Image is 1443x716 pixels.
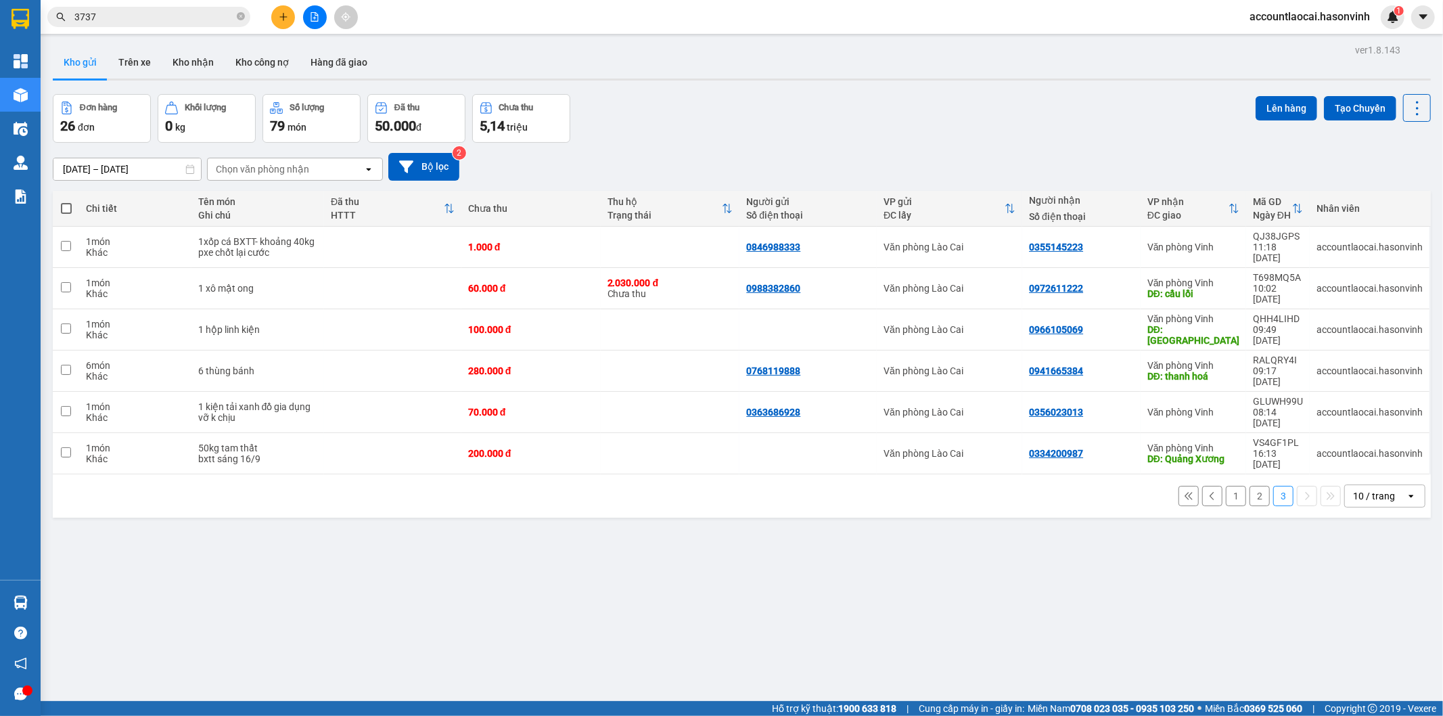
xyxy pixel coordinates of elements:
span: | [1312,701,1314,716]
div: accountlaocai.hasonvinh [1316,324,1423,335]
span: Hỗ trợ kỹ thuật: [772,701,896,716]
div: QHH4LIHD [1253,313,1303,324]
div: 1 món [86,443,184,453]
span: copyright [1368,704,1377,713]
button: Kho gửi [53,46,108,79]
th: Toggle SortBy [1246,191,1310,227]
sup: 2 [453,146,466,160]
div: DĐ: hà tĩnh [1147,324,1239,346]
span: search [56,12,66,22]
div: ĐC giao [1147,210,1229,221]
div: Nhân viên [1316,203,1423,214]
div: vỡ k chịu [198,412,318,423]
div: T698MQ5A [1253,272,1303,283]
svg: open [363,164,374,175]
div: 0988382860 [746,283,800,294]
img: warehouse-icon [14,156,28,170]
span: close-circle [237,12,245,20]
div: Người nhận [1029,195,1134,206]
button: Trên xe [108,46,162,79]
div: pxe chốt lại cước [198,247,318,258]
div: 0356023013 [1029,407,1083,418]
div: Khác [86,412,184,423]
div: 70.000 đ [468,407,594,418]
div: 0363686928 [746,407,800,418]
div: 1 kiện tải xanh đồ gia dụng [198,401,318,412]
div: Khác [86,371,184,382]
span: Miền Nam [1028,701,1194,716]
div: Ngày ĐH [1253,210,1292,221]
img: warehouse-icon [14,596,28,610]
span: caret-down [1417,11,1429,23]
div: ver 1.8.143 [1355,43,1400,58]
div: Văn phòng Vinh [1147,407,1239,418]
div: VS4GF1PL [1253,437,1303,448]
div: 0355145223 [1029,242,1083,252]
button: plus [271,5,295,29]
div: Văn phòng Lào Cai [884,324,1015,335]
span: món [288,122,306,133]
div: Văn phòng Vinh [1147,443,1239,453]
div: 200.000 đ [468,448,594,459]
div: accountlaocai.hasonvinh [1316,283,1423,294]
div: 1 món [86,277,184,288]
th: Toggle SortBy [601,191,740,227]
div: accountlaocai.hasonvinh [1316,448,1423,459]
div: 0966105069 [1029,324,1083,335]
div: Văn phòng Vinh [1147,360,1239,371]
div: Chưa thu [468,203,594,214]
div: Đã thu [331,196,444,207]
div: 280.000 đ [468,365,594,376]
div: Văn phòng Lào Cai [884,407,1015,418]
div: Chi tiết [86,203,184,214]
div: ĐC lấy [884,210,1005,221]
div: Đã thu [394,103,419,112]
span: close-circle [237,11,245,24]
span: kg [175,122,185,133]
strong: 0369 525 060 [1244,703,1302,714]
span: 26 [60,118,75,134]
div: DĐ: Quảng Xương [1147,453,1239,464]
div: Khác [86,330,184,340]
img: icon-new-feature [1387,11,1399,23]
button: Tạo Chuyến [1324,96,1396,120]
span: 5,14 [480,118,505,134]
div: 09:49 [DATE] [1253,324,1303,346]
img: dashboard-icon [14,54,28,68]
div: QJ38JGPS [1253,231,1303,242]
button: Chưa thu5,14 triệu [472,94,570,143]
sup: 1 [1394,6,1404,16]
div: 6 thùng bánh [198,365,318,376]
div: 1 hộp linh kiện [198,324,318,335]
span: notification [14,657,27,670]
div: Chưa thu [608,277,733,299]
div: Mã GD [1253,196,1292,207]
th: Toggle SortBy [324,191,461,227]
div: 11:18 [DATE] [1253,242,1303,263]
div: Khối lượng [185,103,226,112]
div: 2.030.000 đ [608,277,733,288]
input: Tìm tên, số ĐT hoặc mã đơn [74,9,234,24]
div: Văn phòng Lào Cai [884,283,1015,294]
span: 79 [270,118,285,134]
div: Văn phòng Lào Cai [884,365,1015,376]
div: 1 xô mật ong [198,283,318,294]
div: Văn phòng Vinh [1147,277,1239,288]
button: Kho công nợ [225,46,300,79]
div: 1 món [86,236,184,247]
div: Khác [86,453,184,464]
div: DĐ: thanh hoá [1147,371,1239,382]
div: accountlaocai.hasonvinh [1316,365,1423,376]
div: 10 / trang [1353,489,1395,503]
span: đ [416,122,421,133]
span: 0 [165,118,173,134]
div: Tên món [198,196,318,207]
div: 1.000 đ [468,242,594,252]
span: Miền Bắc [1205,701,1302,716]
div: 1xốp cá BXTT- khoảng 40kg [198,236,318,247]
span: triệu [507,122,528,133]
div: HTTT [331,210,444,221]
div: 0941665384 [1029,365,1083,376]
div: Văn phòng Vinh [1147,313,1239,324]
div: accountlaocai.hasonvinh [1316,407,1423,418]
